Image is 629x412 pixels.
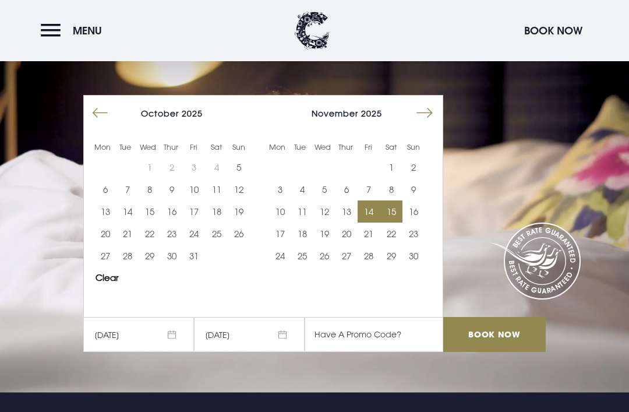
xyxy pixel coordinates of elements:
td: Choose Friday, November 7, 2025 as your end date. [358,178,380,200]
td: Choose Thursday, October 30, 2025 as your end date. [161,245,183,267]
td: Choose Monday, November 24, 2025 as your end date. [269,245,291,267]
td: Choose Tuesday, October 28, 2025 as your end date. [116,245,139,267]
td: Selected. Saturday, November 15, 2025 [380,200,402,223]
button: 10 [183,178,205,200]
button: 20 [94,223,116,245]
td: Choose Friday, October 24, 2025 as your end date. [183,223,205,245]
span: [DATE] [194,317,305,352]
td: Choose Saturday, November 22, 2025 as your end date. [380,223,402,245]
button: 29 [380,245,402,267]
button: 27 [94,245,116,267]
td: Choose Friday, October 17, 2025 as your end date. [183,200,205,223]
td: Choose Sunday, October 5, 2025 as your end date. [228,156,250,178]
td: Choose Monday, November 3, 2025 as your end date. [269,178,291,200]
button: 8 [139,178,161,200]
td: Choose Saturday, October 25, 2025 as your end date. [206,223,228,245]
button: 14 [116,200,139,223]
td: Choose Thursday, November 13, 2025 as your end date. [335,200,358,223]
button: Clear [96,273,119,282]
span: October [141,108,179,118]
button: 19 [313,223,335,245]
td: Choose Thursday, November 6, 2025 as your end date. [335,178,358,200]
button: 16 [402,200,425,223]
button: 18 [291,223,313,245]
td: Choose Sunday, November 16, 2025 as your end date. [402,200,425,223]
button: 8 [380,178,402,200]
td: Choose Tuesday, October 21, 2025 as your end date. [116,223,139,245]
button: 25 [291,245,313,267]
button: 27 [335,245,358,267]
button: 29 [139,245,161,267]
button: 1 [380,156,402,178]
td: Choose Monday, November 10, 2025 as your end date. [269,200,291,223]
td: Choose Sunday, October 19, 2025 as your end date. [228,200,250,223]
td: Choose Saturday, October 18, 2025 as your end date. [206,200,228,223]
button: 4 [291,178,313,200]
button: 10 [269,200,291,223]
td: Choose Thursday, November 20, 2025 as your end date. [335,223,358,245]
td: Choose Friday, October 31, 2025 as your end date. [183,245,205,267]
button: 23 [402,223,425,245]
button: 18 [206,200,228,223]
td: Choose Tuesday, November 11, 2025 as your end date. [291,200,313,223]
td: Choose Saturday, October 11, 2025 as your end date. [206,178,228,200]
td: Choose Wednesday, October 15, 2025 as your end date. [139,200,161,223]
button: 9 [161,178,183,200]
td: Choose Thursday, October 9, 2025 as your end date. [161,178,183,200]
td: Choose Friday, November 21, 2025 as your end date. [358,223,380,245]
td: Choose Wednesday, November 19, 2025 as your end date. [313,223,335,245]
td: Choose Sunday, November 23, 2025 as your end date. [402,223,425,245]
button: 26 [313,245,335,267]
button: 31 [183,245,205,267]
td: Choose Saturday, November 8, 2025 as your end date. [380,178,402,200]
button: 15 [139,200,161,223]
span: [DATE] [83,317,194,352]
td: Selected. Friday, November 14, 2025 [358,200,380,223]
button: 6 [335,178,358,200]
span: 2025 [182,108,203,118]
td: Choose Saturday, November 29, 2025 as your end date. [380,245,402,267]
button: 21 [358,223,380,245]
button: 7 [116,178,139,200]
td: Choose Monday, November 17, 2025 as your end date. [269,223,291,245]
button: Move backward to switch to the previous month. [89,102,111,124]
td: Choose Tuesday, November 18, 2025 as your end date. [291,223,313,245]
button: 11 [206,178,228,200]
button: 7 [358,178,380,200]
button: 13 [335,200,358,223]
button: 9 [402,178,425,200]
td: Choose Sunday, October 26, 2025 as your end date. [228,223,250,245]
td: Choose Tuesday, October 14, 2025 as your end date. [116,200,139,223]
td: Choose Sunday, November 2, 2025 as your end date. [402,156,425,178]
button: 16 [161,200,183,223]
button: 30 [161,245,183,267]
td: Choose Saturday, November 1, 2025 as your end date. [380,156,402,178]
button: 17 [269,223,291,245]
button: 15 [380,200,402,223]
button: 12 [228,178,250,200]
td: Choose Thursday, October 23, 2025 as your end date. [161,223,183,245]
button: Book Now [518,18,588,43]
img: Clandeboye Lodge [295,12,330,50]
td: Choose Thursday, November 27, 2025 as your end date. [335,245,358,267]
input: Have A Promo Code? [305,317,443,352]
button: 23 [161,223,183,245]
td: Choose Tuesday, November 25, 2025 as your end date. [291,245,313,267]
td: Choose Wednesday, October 8, 2025 as your end date. [139,178,161,200]
button: 14 [358,200,380,223]
td: Choose Wednesday, November 26, 2025 as your end date. [313,245,335,267]
button: Menu [41,18,108,43]
input: Book Now [443,317,546,352]
td: Choose Wednesday, November 5, 2025 as your end date. [313,178,335,200]
button: 24 [183,223,205,245]
td: Choose Thursday, October 16, 2025 as your end date. [161,200,183,223]
button: 21 [116,223,139,245]
button: 28 [116,245,139,267]
button: 17 [183,200,205,223]
button: 11 [291,200,313,223]
button: 12 [313,200,335,223]
td: Choose Sunday, October 12, 2025 as your end date. [228,178,250,200]
button: 13 [94,200,116,223]
span: 2025 [361,108,382,118]
td: Choose Monday, October 6, 2025 as your end date. [94,178,116,200]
